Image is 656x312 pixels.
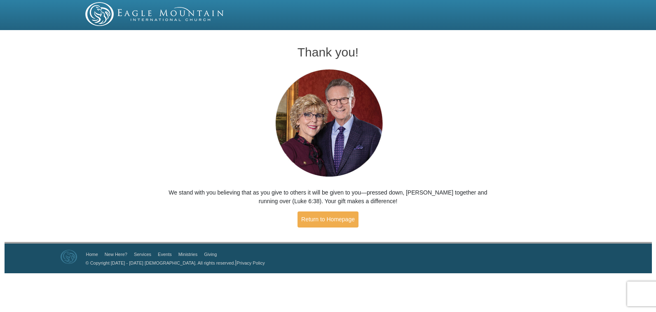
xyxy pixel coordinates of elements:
h1: Thank you! [169,45,488,59]
p: We stand with you believing that as you give to others it will be given to you—pressed down, [PER... [169,188,488,206]
p: | [83,258,265,267]
a: Return to Homepage [298,211,358,228]
a: Privacy Policy [237,260,265,265]
a: Home [86,252,98,257]
a: Giving [204,252,217,257]
a: Services [134,252,151,257]
a: © Copyright [DATE] - [DATE] [DEMOGRAPHIC_DATA]. All rights reserved. [86,260,235,265]
img: Pastors George and Terri Pearsons [267,67,389,180]
a: New Here? [105,252,127,257]
a: Ministries [178,252,197,257]
img: Eagle Mountain International Church [61,250,77,264]
img: EMIC [85,2,225,26]
a: Events [158,252,172,257]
